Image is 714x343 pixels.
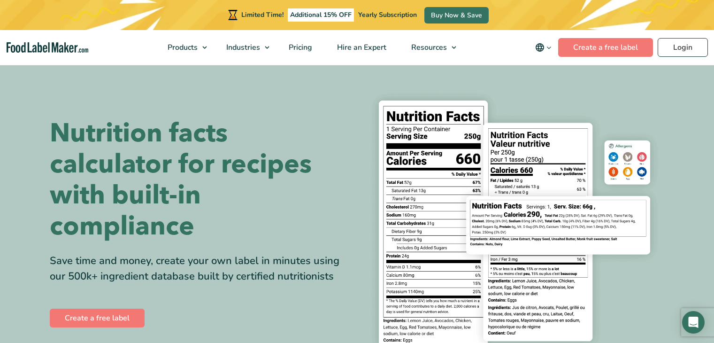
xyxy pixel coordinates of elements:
[558,38,653,57] a: Create a free label
[334,42,387,53] span: Hire an Expert
[155,30,212,65] a: Products
[424,7,489,23] a: Buy Now & Save
[682,311,705,334] div: Open Intercom Messenger
[276,30,322,65] a: Pricing
[399,30,461,65] a: Resources
[325,30,397,65] a: Hire an Expert
[165,42,199,53] span: Products
[241,10,284,19] span: Limited Time!
[50,309,145,327] a: Create a free label
[288,8,354,22] span: Additional 15% OFF
[50,118,350,242] h1: Nutrition facts calculator for recipes with built-in compliance
[286,42,313,53] span: Pricing
[223,42,261,53] span: Industries
[50,253,350,284] div: Save time and money, create your own label in minutes using our 500k+ ingredient database built b...
[358,10,417,19] span: Yearly Subscription
[214,30,274,65] a: Industries
[408,42,448,53] span: Resources
[658,38,708,57] a: Login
